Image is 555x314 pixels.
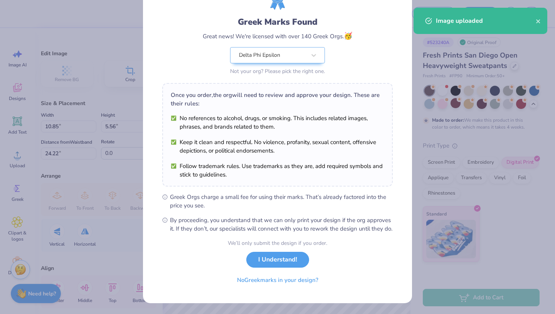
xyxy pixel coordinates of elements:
[171,91,384,108] div: Once you order, the org will need to review and approve your design. These are their rules:
[344,31,352,41] span: 🥳
[228,239,327,247] div: We’ll only submit the design if you order.
[170,216,393,233] span: By proceeding, you understand that we can only print your design if the org approves it. If they ...
[171,114,384,131] li: No references to alcohol, drugs, or smoking. This includes related images, phrases, and brands re...
[246,252,309,268] button: I Understand!
[238,16,318,28] div: Greek Marks Found
[536,16,541,25] button: close
[203,31,352,41] div: Great news! We're licensed with over 140 Greek Orgs.
[230,67,325,75] div: Not your org? Please pick the right one.
[171,138,384,155] li: Keep it clean and respectful. No violence, profanity, sexual content, offensive depictions, or po...
[436,16,536,25] div: Image uploaded
[170,193,393,210] span: Greek Orgs charge a small fee for using their marks. That’s already factored into the price you see.
[230,272,325,288] button: NoGreekmarks in your design?
[171,162,384,179] li: Follow trademark rules. Use trademarks as they are, add required symbols and stick to guidelines.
